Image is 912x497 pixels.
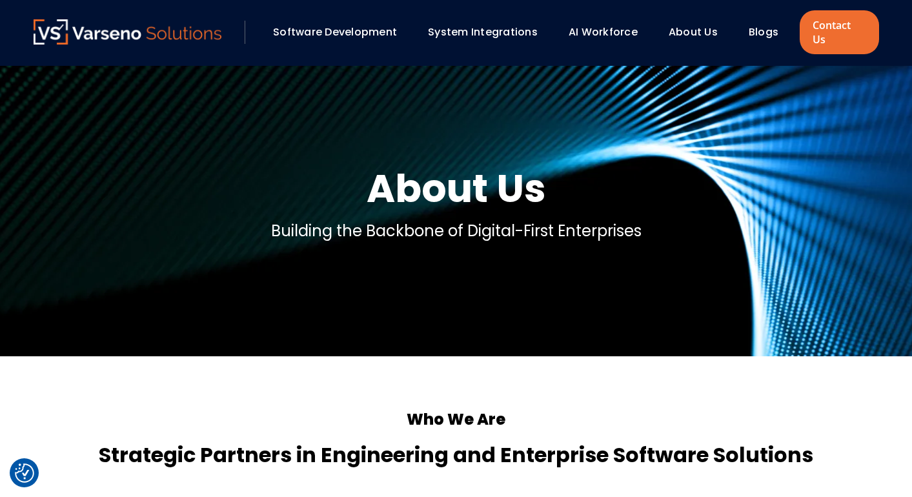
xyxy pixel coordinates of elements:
a: Contact Us [800,10,878,54]
div: AI Workforce [562,21,656,43]
a: About Us [669,25,718,39]
h4: Strategic Partners in Engineering and Enterprise Software Solutions [34,440,879,471]
img: Revisit consent button [15,463,34,483]
h1: About Us [367,163,546,214]
div: System Integrations [421,21,556,43]
img: Varseno Solutions – Product Engineering & IT Services [34,19,222,45]
button: Cookie Settings [15,463,34,483]
div: Software Development [267,21,415,43]
a: System Integrations [428,25,538,39]
div: Blogs [742,21,796,43]
a: Blogs [749,25,778,39]
h5: Who We Are [34,408,879,431]
a: AI Workforce [569,25,638,39]
a: Software Development [273,25,397,39]
div: About Us [662,21,736,43]
p: Building the Backbone of Digital-First Enterprises [271,219,642,243]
